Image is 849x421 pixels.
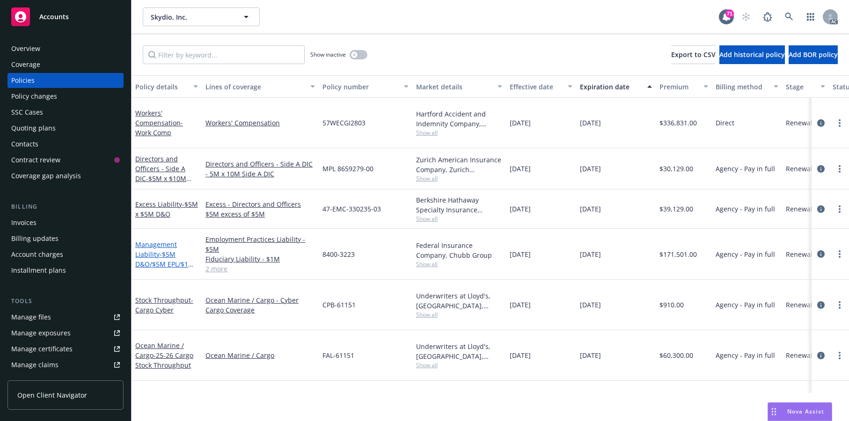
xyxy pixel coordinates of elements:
a: Directors and Officers - Side A DIC - 5M x 10M Side A DIC [205,159,315,179]
span: - Cargo Cyber [135,296,193,314]
span: Renewal [786,300,812,310]
a: 2 more [205,264,315,274]
a: Coverage [7,57,124,72]
a: Switch app [801,7,820,26]
div: Coverage gap analysis [11,168,81,183]
div: Contract review [11,152,60,167]
a: circleInformation [815,117,827,129]
span: [DATE] [510,118,531,128]
button: Nova Assist [768,402,832,421]
span: Renewal [786,118,812,128]
button: Effective date [506,75,576,98]
span: $39,129.00 [659,204,693,214]
button: Market details [412,75,506,98]
div: Account charges [11,247,63,262]
div: Overview [11,41,40,56]
span: - 25-26 Cargo Stock Throughput [135,351,193,370]
span: [DATE] [510,204,531,214]
span: [DATE] [510,350,531,360]
button: Premium [656,75,712,98]
div: Installment plans [11,263,66,278]
span: Show inactive [310,51,346,58]
div: Policy number [322,82,398,92]
div: Billing method [716,82,768,92]
span: Show all [416,129,502,137]
span: [DATE] [510,249,531,259]
div: Policy changes [11,89,57,104]
a: Contacts [7,137,124,152]
a: Start snowing [737,7,755,26]
div: Billing [7,202,124,211]
a: Manage certificates [7,341,124,356]
button: Policy details [132,75,202,98]
a: Manage claims [7,357,124,372]
div: Federal Insurance Company, Chubb Group [416,392,502,412]
div: Manage certificates [11,341,73,356]
span: Add BOR policy [789,50,838,59]
span: Show all [416,260,502,268]
a: Invoices [7,215,124,230]
a: Workers' Compensation [205,118,315,128]
div: Hartford Accident and Indemnity Company, Hartford Insurance Group [416,109,502,129]
button: Expiration date [576,75,656,98]
a: Contract review [7,152,124,167]
a: Installment plans [7,263,124,278]
a: Fiduciary Liability - $1M [205,254,315,264]
div: Tools [7,297,124,306]
button: Lines of coverage [202,75,319,98]
span: Show all [416,361,502,369]
div: Stage [786,82,815,92]
a: more [834,248,845,260]
span: Renewal [786,249,812,259]
a: more [834,117,845,129]
div: Market details [416,82,492,92]
div: Contacts [11,137,38,152]
a: Accounts [7,4,124,30]
span: Nova Assist [787,407,824,415]
span: Show all [416,311,502,319]
span: Agency - Pay in full [716,300,775,310]
a: Ocean Marine / Cargo [135,341,193,370]
button: Policy number [319,75,412,98]
span: Skydio, Inc. [151,12,232,22]
span: Agency - Pay in full [716,350,775,360]
a: Manage files [7,310,124,325]
button: Billing method [712,75,782,98]
div: SSC Cases [11,105,43,120]
a: Quoting plans [7,121,124,136]
span: Agency - Pay in full [716,164,775,174]
a: Manage exposures [7,326,124,341]
a: more [834,163,845,174]
div: Policies [11,73,35,88]
div: Berkshire Hathaway Specialty Insurance Company, Berkshire Hathaway Specialty Insurance [416,195,502,215]
div: Lines of coverage [205,82,305,92]
span: Show all [416,215,502,223]
span: Add historical policy [719,50,785,59]
a: Excess - Directors and Officers $5M excess of $5M [205,199,315,219]
span: Direct [716,118,734,128]
span: [DATE] [580,249,601,259]
span: Renewal [786,164,812,174]
span: $30,129.00 [659,164,693,174]
a: Search [780,7,798,26]
a: Workers' Compensation [135,109,183,137]
a: Coverage gap analysis [7,168,124,183]
div: Manage exposures [11,326,71,341]
button: Add historical policy [719,45,785,64]
span: [DATE] [580,118,601,128]
span: Export to CSV [671,50,716,59]
span: 47-EMC-330235-03 [322,204,381,214]
a: circleInformation [815,248,827,260]
a: Excess Liability [135,200,198,218]
a: Employment Practices Liability - $5M [205,234,315,254]
a: Stock Throughput [135,296,193,314]
span: Agency - Pay in full [716,249,775,259]
a: circleInformation [815,299,827,311]
div: 71 [725,9,734,18]
span: $60,300.00 [659,350,693,360]
span: [DATE] [580,204,601,214]
div: Policy details [135,82,188,92]
button: Add BOR policy [789,45,838,64]
div: Manage claims [11,357,59,372]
